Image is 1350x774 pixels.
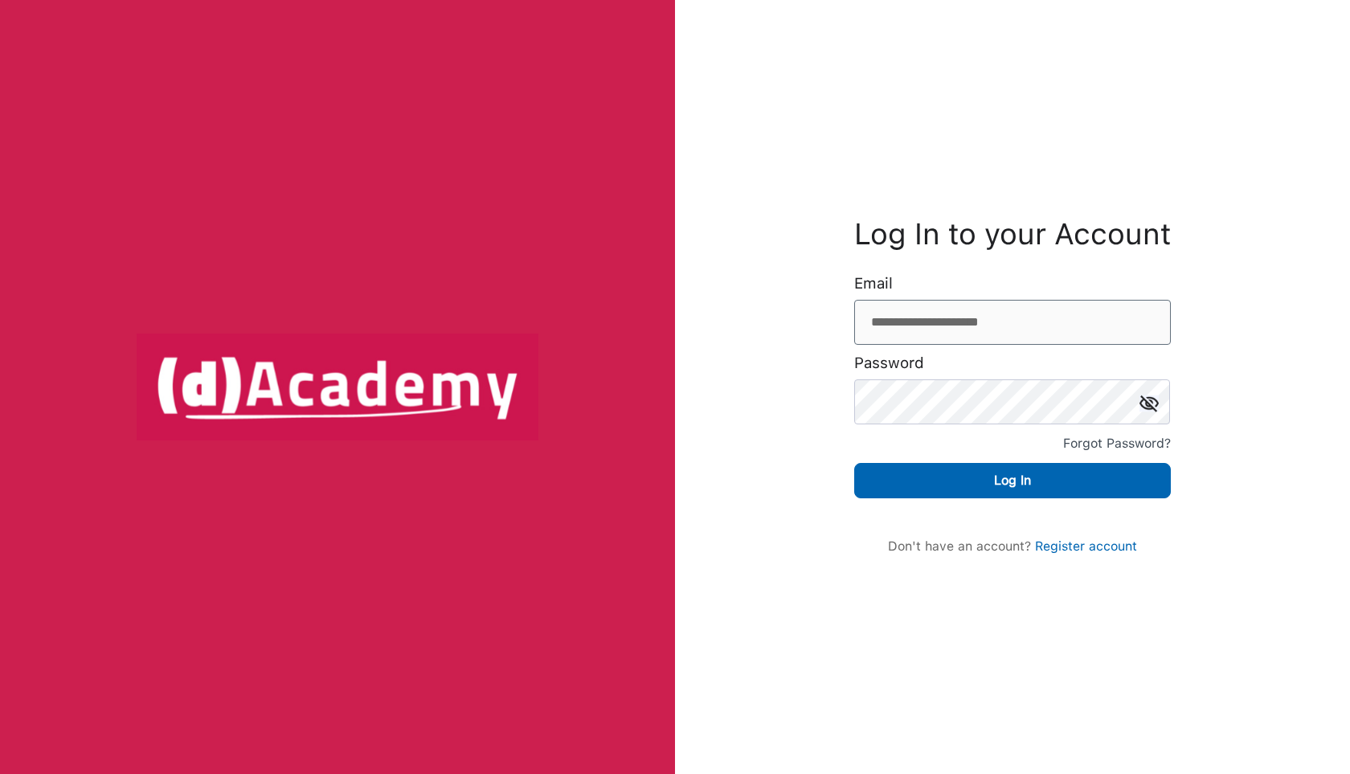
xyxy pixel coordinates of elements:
[854,355,924,371] label: Password
[854,221,1171,248] h3: Log In to your Account
[1063,432,1171,455] div: Forgot Password?
[1035,539,1137,554] a: Register account
[870,539,1155,554] div: Don't have an account?
[854,463,1171,498] button: Log In
[854,276,893,292] label: Email
[137,334,538,440] img: logo
[1139,395,1159,412] img: icon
